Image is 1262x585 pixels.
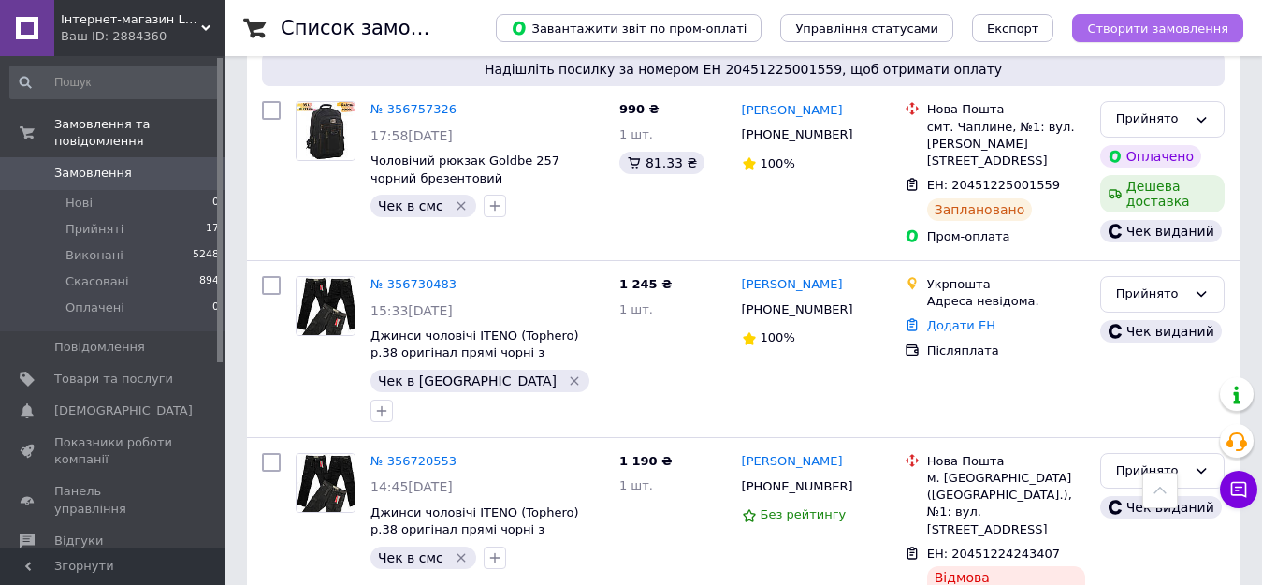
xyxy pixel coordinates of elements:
[378,198,443,213] span: Чек в смс
[496,14,762,42] button: Завантажити звіт по пром-оплаті
[65,221,123,238] span: Прийняті
[370,303,453,318] span: 15:33[DATE]
[370,128,453,143] span: 17:58[DATE]
[1100,496,1222,519] div: Чек виданий
[619,277,672,291] span: 1 245 ₴
[927,547,1060,561] span: ЕН: 20451224243407
[972,14,1054,42] button: Експорт
[1053,21,1243,35] a: Створити замовлення
[927,178,1060,192] span: ЕН: 20451225001559
[511,20,747,37] span: Завантажити звіт по пром-оплаті
[1072,14,1243,42] button: Створити замовлення
[54,116,225,150] span: Замовлення та повідомлення
[619,102,660,116] span: 990 ₴
[269,60,1217,79] span: Надішліть посилку за номером ЕН 20451225001559, щоб отримати оплату
[1100,145,1201,168] div: Оплачено
[927,293,1085,310] div: Адреса невідома.
[780,14,953,42] button: Управління статусами
[619,454,672,468] span: 1 190 ₴
[761,330,795,344] span: 100%
[927,470,1085,538] div: м. [GEOGRAPHIC_DATA] ([GEOGRAPHIC_DATA].), №1: вул. [STREET_ADDRESS]
[1087,22,1228,36] span: Створити замовлення
[54,371,173,388] span: Товари та послуги
[54,483,173,517] span: Панель управління
[370,454,457,468] a: № 356720553
[370,505,579,572] a: Джинси чоловічі ITENO (Tophero) р.38 оригінал прямі чорні з накладними кишенями з боків весна/осінь
[296,276,355,336] a: Фото товару
[370,102,457,116] a: № 356757326
[742,102,843,120] a: [PERSON_NAME]
[65,300,124,316] span: Оплачені
[297,454,355,512] img: Фото товару
[296,453,355,513] a: Фото товару
[296,101,355,161] a: Фото товару
[1100,220,1222,242] div: Чек виданий
[1116,285,1186,304] div: Прийнято
[927,453,1085,470] div: Нова Пошта
[927,101,1085,118] div: Нова Пошта
[61,11,201,28] span: Інтернет-магазин Lavkasumok
[927,228,1085,245] div: Пром-оплата
[61,28,225,45] div: Ваш ID: 2884360
[54,402,193,419] span: [DEMOGRAPHIC_DATA]
[54,165,132,182] span: Замовлення
[65,247,123,264] span: Виконані
[65,273,129,290] span: Скасовані
[927,318,995,332] a: Додати ЕН
[742,276,843,294] a: [PERSON_NAME]
[378,373,557,388] span: Чек в [GEOGRAPHIC_DATA]
[193,247,219,264] span: 5248
[742,302,853,316] span: [PHONE_NUMBER]
[567,373,582,388] svg: Видалити мітку
[370,479,453,494] span: 14:45[DATE]
[1116,110,1186,129] div: Прийнято
[212,300,219,316] span: 0
[370,277,457,291] a: № 356730483
[454,550,469,565] svg: Видалити мітку
[927,343,1085,359] div: Післяплата
[212,195,219,212] span: 0
[927,119,1085,170] div: смт. Чаплине, №1: вул. [PERSON_NAME][STREET_ADDRESS]
[54,434,173,468] span: Показники роботи компанії
[742,127,853,141] span: [PHONE_NUMBER]
[54,339,145,356] span: Повідомлення
[1100,320,1222,343] div: Чек виданий
[761,156,795,170] span: 100%
[370,154,559,185] a: Чоловічий рюкзак Goldbe 257 чорний брезентовий
[297,102,355,160] img: Фото товару
[619,478,653,492] span: 1 шт.
[742,479,853,493] span: [PHONE_NUMBER]
[1220,471,1257,508] button: Чат з покупцем
[927,198,1033,221] div: Заплановано
[795,22,938,36] span: Управління статусами
[297,277,355,335] img: Фото товару
[619,302,653,316] span: 1 шт.
[199,273,219,290] span: 894
[987,22,1039,36] span: Експорт
[54,533,103,549] span: Відгуки
[1100,175,1225,212] div: Дешева доставка
[1116,461,1186,481] div: Прийнято
[761,507,847,521] span: Без рейтингу
[9,66,221,99] input: Пошук
[927,276,1085,293] div: Укрпошта
[206,221,219,238] span: 17
[65,195,93,212] span: Нові
[370,329,579,395] a: Джинси чоловічі ITENO (Tophero) р.38 оригінал прямі чорні з накладними кишенями з боків весна/осінь
[619,127,653,141] span: 1 шт.
[454,198,469,213] svg: Видалити мітку
[742,453,843,471] a: [PERSON_NAME]
[281,17,471,39] h1: Список замовлень
[619,152,704,174] div: 81.33 ₴
[378,550,443,565] span: Чек в смс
